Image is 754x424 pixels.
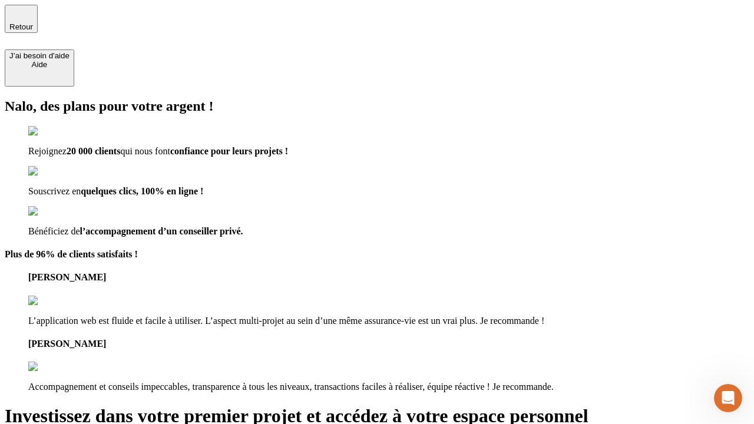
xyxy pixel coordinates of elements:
span: confiance pour leurs projets ! [170,146,288,156]
img: checkmark [28,166,79,177]
span: l’accompagnement d’un conseiller privé. [80,226,243,236]
p: Accompagnement et conseils impeccables, transparence à tous les niveaux, transactions faciles à r... [28,382,749,392]
h2: Nalo, des plans pour votre argent ! [5,98,749,114]
img: checkmark [28,206,79,217]
span: Rejoignez [28,146,67,156]
span: qui nous font [120,146,170,156]
button: Retour [5,5,38,33]
div: Aide [9,60,70,69]
span: 20 000 clients [67,146,121,156]
img: checkmark [28,126,79,137]
h4: [PERSON_NAME] [28,272,749,283]
iframe: Intercom live chat [714,384,742,412]
span: Souscrivez en [28,186,81,196]
div: J’ai besoin d'aide [9,51,70,60]
img: reviews stars [28,296,87,306]
span: Retour [9,22,33,31]
span: quelques clics, 100% en ligne ! [81,186,203,196]
h4: [PERSON_NAME] [28,339,749,349]
span: Bénéficiez de [28,226,80,236]
p: L’application web est fluide et facile à utiliser. L’aspect multi-projet au sein d’une même assur... [28,316,749,326]
h4: Plus de 96% de clients satisfaits ! [5,249,749,260]
img: reviews stars [28,362,87,372]
button: J’ai besoin d'aideAide [5,49,74,87]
